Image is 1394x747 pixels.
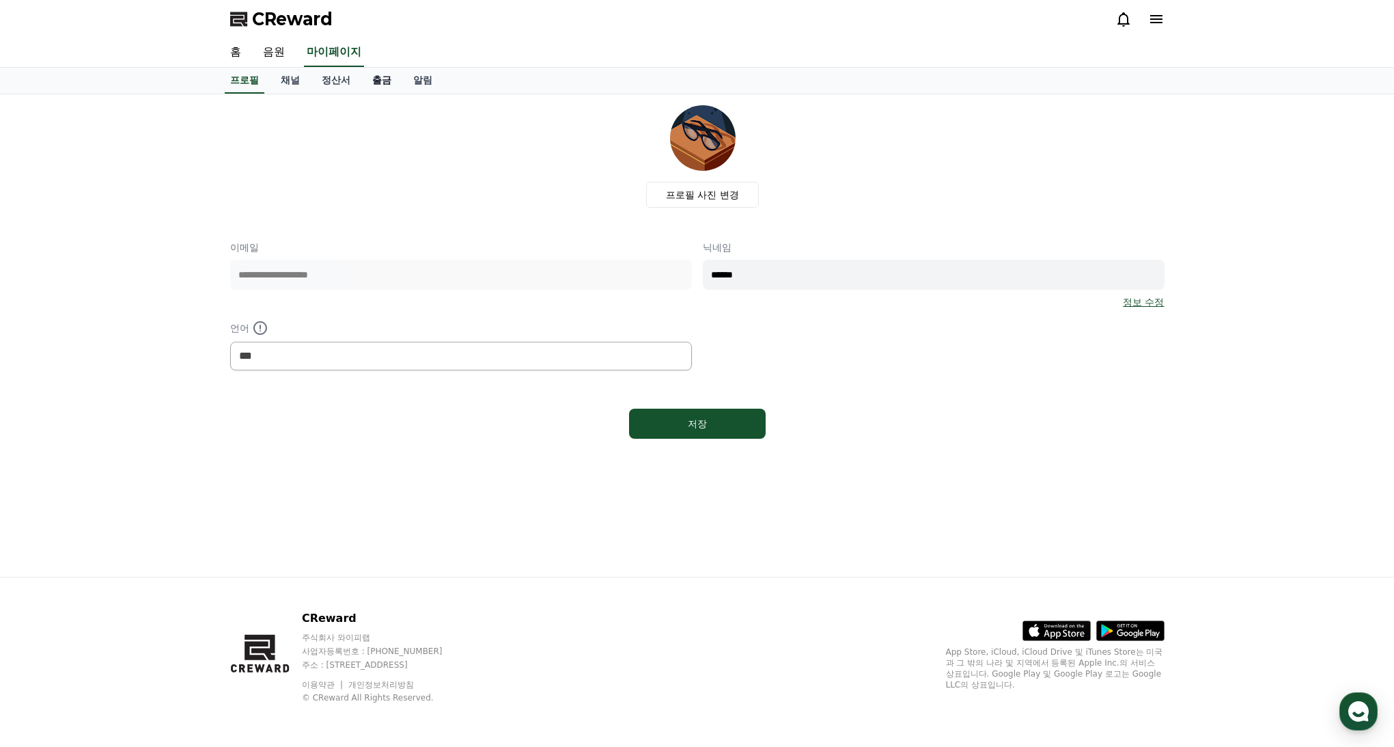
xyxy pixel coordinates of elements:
[113,454,154,465] span: Messages
[670,105,736,171] img: profile_image
[1123,295,1164,309] a: 정보 수정
[629,409,766,439] button: 저장
[304,38,364,67] a: 마이페이지
[270,68,311,94] a: 채널
[656,417,738,431] div: 저장
[252,38,296,67] a: 음원
[252,8,333,30] span: CReward
[176,433,262,467] a: Settings
[230,320,692,336] p: 언어
[90,433,176,467] a: Messages
[402,68,443,94] a: 알림
[302,680,345,690] a: 이용약관
[225,68,264,94] a: 프로필
[230,241,692,254] p: 이메일
[646,182,759,208] label: 프로필 사진 변경
[219,38,252,67] a: 홈
[302,632,469,643] p: 주식회사 와이피랩
[4,433,90,467] a: Home
[302,610,469,627] p: CReward
[302,660,469,670] p: 주소 : [STREET_ADDRESS]
[703,241,1165,254] p: 닉네임
[946,647,1165,690] p: App Store, iCloud, iCloud Drive 및 iTunes Store는 미국과 그 밖의 나라 및 지역에서 등록된 Apple Inc.의 서비스 상표입니다. Goo...
[311,68,361,94] a: 정산서
[302,646,469,657] p: 사업자등록번호 : [PHONE_NUMBER]
[348,680,414,690] a: 개인정보처리방침
[202,454,236,465] span: Settings
[361,68,402,94] a: 출금
[302,692,469,703] p: © CReward All Rights Reserved.
[35,454,59,465] span: Home
[230,8,333,30] a: CReward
